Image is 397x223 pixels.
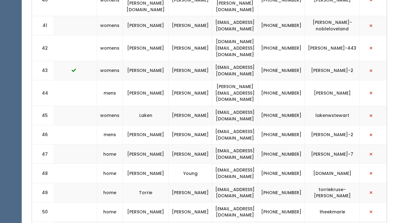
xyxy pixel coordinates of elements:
[305,164,360,183] td: [DOMAIN_NAME]
[123,145,169,164] td: [PERSON_NAME]
[169,35,212,61] td: [PERSON_NAME]
[123,202,169,221] td: [PERSON_NAME]
[32,145,54,164] td: 47
[32,106,54,125] td: 45
[305,106,360,125] td: lakenwstewart
[32,61,54,80] td: 43
[258,106,305,125] td: [PHONE_NUMBER]
[258,125,305,145] td: [PHONE_NUMBER]
[97,16,123,35] td: womens
[123,61,169,80] td: [PERSON_NAME]
[123,16,169,35] td: [PERSON_NAME]
[32,16,54,35] td: 41
[97,106,123,125] td: womens
[212,80,258,106] td: [PERSON_NAME][EMAIL_ADDRESS][DOMAIN_NAME]
[97,164,123,183] td: home
[212,202,258,221] td: [EMAIL_ADDRESS][DOMAIN_NAME]
[212,164,258,183] td: [EMAIL_ADDRESS][DOMAIN_NAME]
[212,106,258,125] td: [EMAIL_ADDRESS][DOMAIN_NAME]
[212,61,258,80] td: [EMAIL_ADDRESS][DOMAIN_NAME]
[305,183,360,202] td: torriekruse-[PERSON_NAME]
[169,145,212,164] td: [PERSON_NAME]
[123,164,169,183] td: [PERSON_NAME]
[258,80,305,106] td: [PHONE_NUMBER]
[305,61,360,80] td: [PERSON_NAME]-2
[169,80,212,106] td: [PERSON_NAME]
[305,145,360,164] td: [PERSON_NAME]-7
[123,106,169,125] td: Laken
[32,183,54,202] td: 49
[169,61,212,80] td: [PERSON_NAME]
[305,125,360,145] td: [PERSON_NAME]-2
[258,16,305,35] td: [PHONE_NUMBER]
[305,202,360,221] td: theekmarie
[32,35,54,61] td: 42
[97,80,123,106] td: mens
[97,61,123,80] td: womens
[32,202,54,221] td: 50
[169,164,212,183] td: Young
[97,35,123,61] td: womens
[258,164,305,183] td: [PHONE_NUMBER]
[258,183,305,202] td: [PHONE_NUMBER]
[258,145,305,164] td: [PHONE_NUMBER]
[123,183,169,202] td: Torrie
[212,183,258,202] td: [EMAIL_ADDRESS][DOMAIN_NAME]
[123,35,169,61] td: [PERSON_NAME]
[32,80,54,106] td: 44
[305,80,360,106] td: [PERSON_NAME]
[32,164,54,183] td: 48
[169,106,212,125] td: [PERSON_NAME]
[97,145,123,164] td: home
[169,16,212,35] td: [PERSON_NAME]
[212,16,258,35] td: [EMAIL_ADDRESS][DOMAIN_NAME]
[97,183,123,202] td: home
[169,125,212,145] td: [PERSON_NAME]
[258,35,305,61] td: [PHONE_NUMBER]
[97,125,123,145] td: mens
[212,125,258,145] td: [EMAIL_ADDRESS][DOMAIN_NAME]
[212,35,258,61] td: [DOMAIN_NAME][EMAIL_ADDRESS][DOMAIN_NAME]
[258,202,305,221] td: [PHONE_NUMBER]
[169,183,212,202] td: [PERSON_NAME]
[258,61,305,80] td: [PHONE_NUMBER]
[123,125,169,145] td: [PERSON_NAME]
[305,16,360,35] td: [PERSON_NAME]-nobleloveland
[123,80,169,106] td: [PERSON_NAME]
[169,202,212,221] td: [PERSON_NAME]
[97,202,123,221] td: home
[212,145,258,164] td: [EMAIL_ADDRESS][DOMAIN_NAME]
[305,35,360,61] td: [PERSON_NAME]-443
[32,125,54,145] td: 46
